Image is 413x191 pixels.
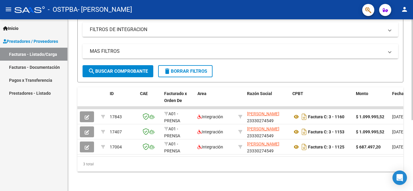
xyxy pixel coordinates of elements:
[78,3,132,16] span: - [PERSON_NAME]
[247,111,279,116] span: [PERSON_NAME]
[164,126,180,138] span: A01 - PRENSA
[392,170,407,185] div: Open Intercom Messenger
[392,129,405,134] span: [DATE]
[110,91,114,96] span: ID
[245,87,290,114] datatable-header-cell: Razón Social
[90,48,384,55] mat-panel-title: MAS FILTROS
[392,145,405,149] span: [DATE]
[110,145,122,149] span: 17004
[308,114,344,119] strong: Factura C: 3 - 1160
[83,44,398,59] mat-expansion-panel-header: MAS FILTROS
[164,111,180,123] span: A01 - PRENSA
[356,145,381,149] strong: $ 687.497,20
[110,114,122,119] span: 17843
[197,91,207,96] span: Area
[164,142,180,153] span: A01 - PRENSA
[110,129,122,134] span: 17407
[158,65,213,77] button: Borrar Filtros
[292,91,303,96] span: CPBT
[247,91,272,96] span: Razón Social
[107,87,138,114] datatable-header-cell: ID
[308,145,344,149] strong: Factura C: 3 - 1125
[356,91,368,96] span: Monto
[300,127,308,137] i: Descargar documento
[356,114,384,119] strong: $ 1.099.995,52
[247,126,288,138] div: 23330274549
[308,129,344,134] strong: Factura C: 3 - 1153
[48,3,78,16] span: - OSTPBA
[3,25,18,32] span: Inicio
[247,142,279,146] span: [PERSON_NAME]
[356,129,384,134] strong: $ 1.099.995,52
[83,65,153,77] button: Buscar Comprobante
[392,114,405,119] span: [DATE]
[290,87,353,114] datatable-header-cell: CPBT
[88,68,95,75] mat-icon: search
[164,91,187,103] span: Facturado x Orden De
[197,114,223,119] span: Integración
[164,68,207,74] span: Borrar Filtros
[88,68,148,74] span: Buscar Comprobante
[162,87,195,114] datatable-header-cell: Facturado x Orden De
[247,141,288,153] div: 23330274549
[300,142,308,152] i: Descargar documento
[3,38,58,45] span: Prestadores / Proveedores
[138,87,162,114] datatable-header-cell: CAE
[197,145,223,149] span: Integración
[90,26,384,33] mat-panel-title: FILTROS DE INTEGRACION
[353,87,390,114] datatable-header-cell: Monto
[77,157,403,172] div: 3 total
[5,6,12,13] mat-icon: menu
[83,22,398,37] mat-expansion-panel-header: FILTROS DE INTEGRACION
[300,112,308,122] i: Descargar documento
[164,68,171,75] mat-icon: delete
[247,110,288,123] div: 23330274549
[247,126,279,131] span: [PERSON_NAME]
[195,87,236,114] datatable-header-cell: Area
[401,6,408,13] mat-icon: person
[140,91,148,96] span: CAE
[197,129,223,134] span: Integración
